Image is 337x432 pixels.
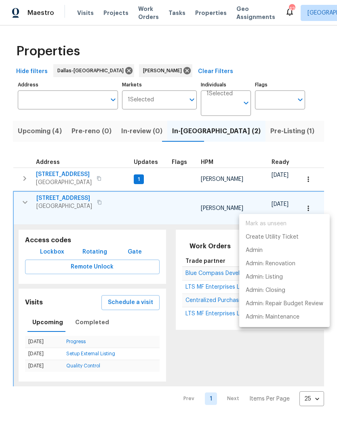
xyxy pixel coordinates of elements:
p: Admin: Closing [246,286,285,295]
p: Admin: Repair Budget Review [246,300,323,308]
p: Admin: Renovation [246,260,295,268]
p: Admin: Maintenance [246,313,299,321]
p: Admin: Listing [246,273,283,281]
p: Admin [246,246,263,255]
p: Create Utility Ticket [246,233,299,241]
